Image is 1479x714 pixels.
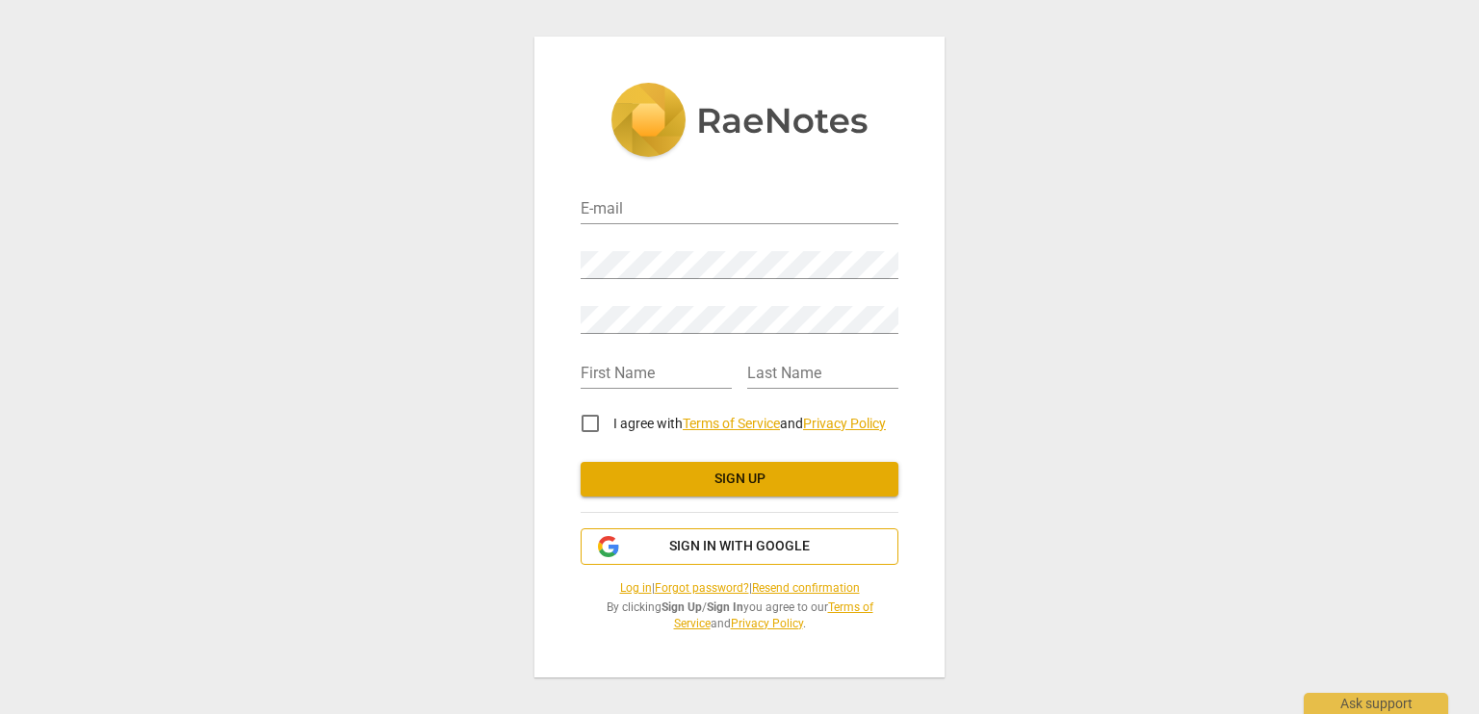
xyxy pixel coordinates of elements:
button: Sign up [581,462,898,497]
a: Terms of Service [683,416,780,431]
img: 5ac2273c67554f335776073100b6d88f.svg [610,83,869,162]
a: Forgot password? [655,581,749,595]
b: Sign In [707,600,743,614]
b: Sign Up [662,600,702,614]
a: Resend confirmation [752,581,860,595]
a: Terms of Service [674,600,873,630]
span: | | [581,580,898,597]
a: Privacy Policy [803,416,886,431]
span: Sign up [596,470,883,489]
div: Ask support [1304,693,1448,714]
span: I agree with and [613,416,886,431]
a: Privacy Policy [731,617,803,630]
span: Sign in with Google [669,537,810,556]
a: Log in [620,581,652,595]
button: Sign in with Google [581,528,898,565]
span: By clicking / you agree to our and . [581,599,898,631]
